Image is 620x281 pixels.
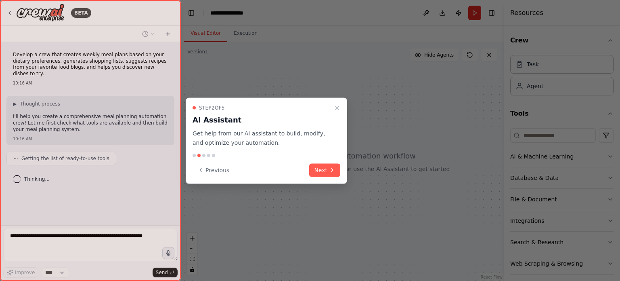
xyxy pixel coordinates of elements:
[332,103,342,113] button: Close walkthrough
[199,105,225,111] span: Step 2 of 5
[186,7,197,19] button: Hide left sidebar
[309,163,340,177] button: Next
[193,163,234,177] button: Previous
[193,129,331,148] p: Get help from our AI assistant to build, modify, and optimize your automation.
[193,114,331,126] h3: AI Assistant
